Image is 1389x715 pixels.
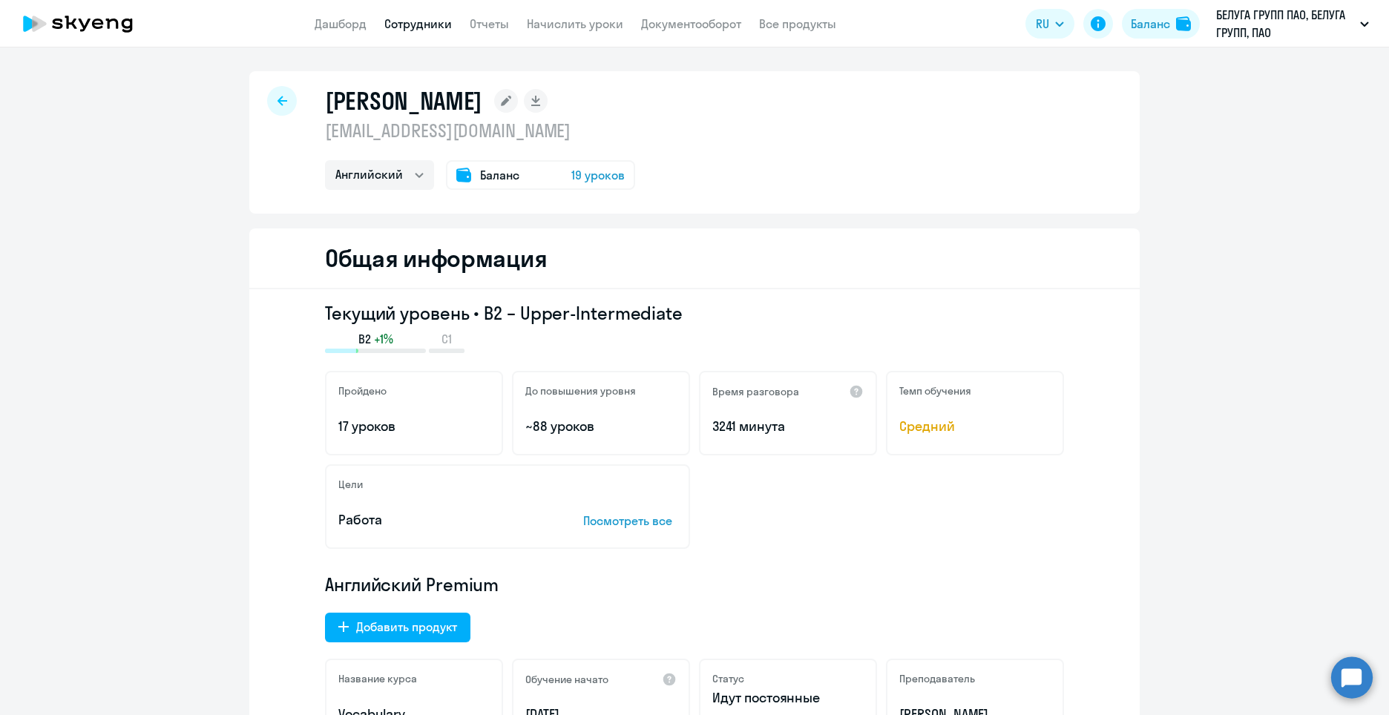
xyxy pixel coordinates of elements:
[525,417,677,436] p: ~88 уроков
[338,478,363,491] h5: Цели
[1216,6,1354,42] p: БЕЛУГА ГРУПП ПАО, БЕЛУГА ГРУПП, ПАО
[1025,9,1074,39] button: RU
[480,166,519,184] span: Баланс
[338,672,417,685] h5: Название курса
[712,672,744,685] h5: Статус
[338,510,537,530] p: Работа
[899,417,1051,436] span: Средний
[325,243,547,273] h2: Общая информация
[338,384,387,398] h5: Пройдено
[712,385,799,398] h5: Время разговора
[1036,15,1049,33] span: RU
[470,16,509,31] a: Отчеты
[525,673,608,686] h5: Обучение начато
[441,331,452,347] span: C1
[1176,16,1191,31] img: balance
[325,119,635,142] p: [EMAIL_ADDRESS][DOMAIN_NAME]
[1122,9,1200,39] button: Балансbalance
[899,672,975,685] h5: Преподаватель
[325,573,499,596] span: Английский Premium
[325,301,1064,325] h3: Текущий уровень • B2 – Upper-Intermediate
[315,16,367,31] a: Дашборд
[759,16,836,31] a: Все продукты
[358,331,371,347] span: B2
[899,384,971,398] h5: Темп обучения
[374,331,393,347] span: +1%
[712,417,864,436] p: 3241 минута
[583,512,677,530] p: Посмотреть все
[384,16,452,31] a: Сотрудники
[325,86,482,116] h1: [PERSON_NAME]
[1209,6,1376,42] button: БЕЛУГА ГРУПП ПАО, БЕЛУГА ГРУПП, ПАО
[527,16,623,31] a: Начислить уроки
[325,613,470,642] button: Добавить продукт
[525,384,636,398] h5: До повышения уровня
[571,166,625,184] span: 19 уроков
[641,16,741,31] a: Документооборот
[1131,15,1170,33] div: Баланс
[338,417,490,436] p: 17 уроков
[356,618,457,636] div: Добавить продукт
